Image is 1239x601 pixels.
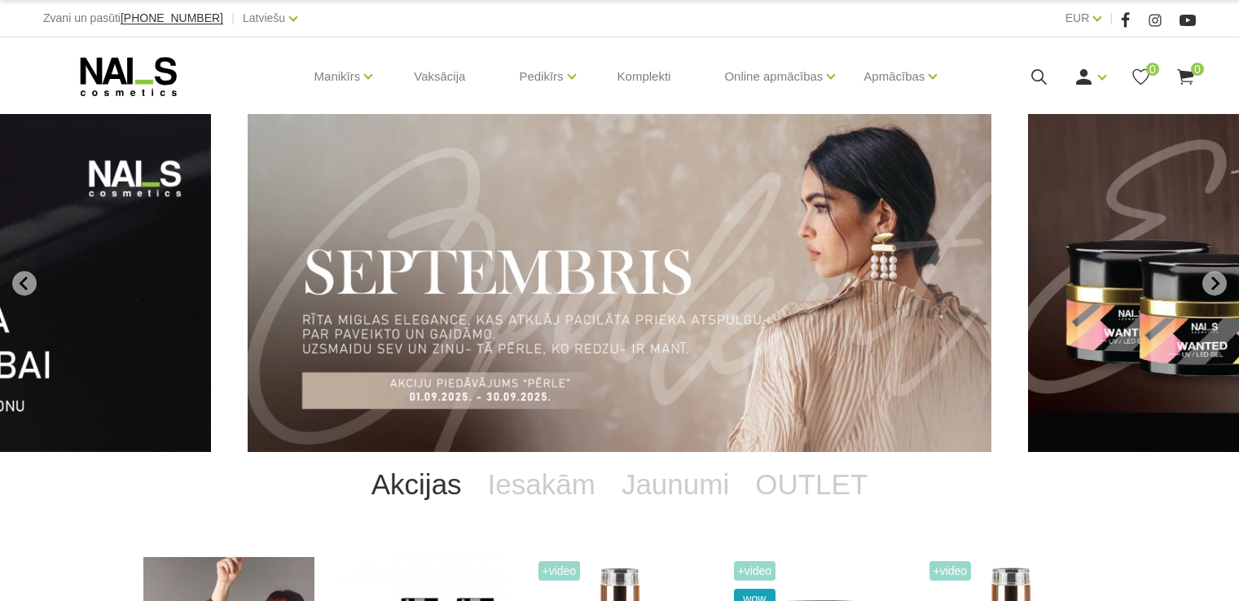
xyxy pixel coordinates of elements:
[929,561,972,581] span: +Video
[121,11,223,24] span: [PHONE_NUMBER]
[121,12,223,24] a: [PHONE_NUMBER]
[243,8,285,28] a: Latviešu
[231,8,235,29] span: |
[358,452,475,517] a: Akcijas
[724,44,823,109] a: Online apmācības
[1131,67,1151,87] a: 0
[43,8,223,29] div: Zvani un pasūti
[734,561,776,581] span: +Video
[248,114,991,452] li: 1 of 11
[1202,271,1227,296] button: Next slide
[1146,63,1159,76] span: 0
[1065,8,1090,28] a: EUR
[12,271,37,296] button: Go to last slide
[401,37,478,116] a: Vaksācija
[609,452,742,517] a: Jaunumi
[1109,8,1113,29] span: |
[519,44,563,109] a: Pedikīrs
[742,452,881,517] a: OUTLET
[538,561,581,581] span: +Video
[604,37,684,116] a: Komplekti
[1191,63,1204,76] span: 0
[1175,67,1196,87] a: 0
[863,44,925,109] a: Apmācības
[475,452,609,517] a: Iesakām
[314,44,361,109] a: Manikīrs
